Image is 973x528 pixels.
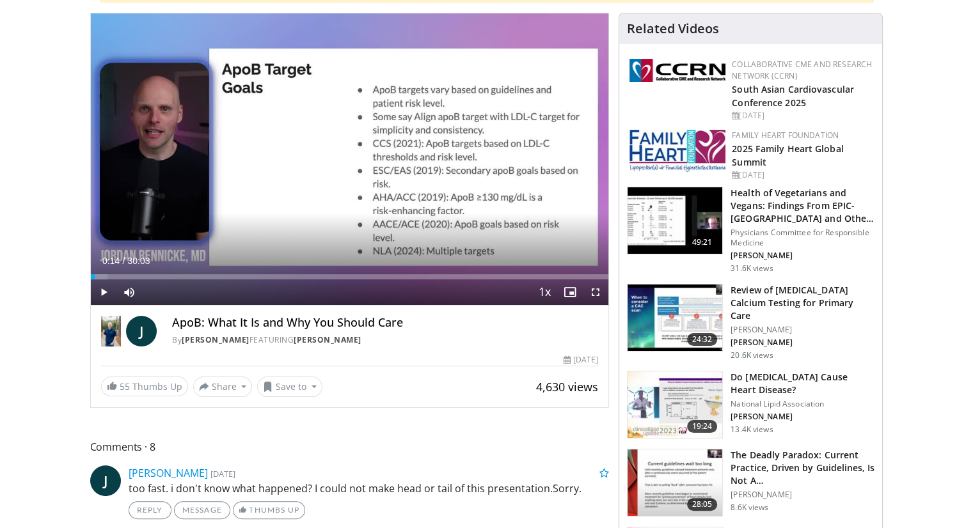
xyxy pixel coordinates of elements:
button: Mute [116,279,142,305]
small: [DATE] [210,468,235,479]
button: Play [91,279,116,305]
p: [PERSON_NAME] [731,251,874,261]
button: Share [193,377,253,397]
button: Save to [257,377,322,397]
p: [PERSON_NAME] [731,325,874,335]
a: J [90,465,121,496]
h3: The Deadly Paradox: Current Practice, Driven by Guidelines, Is Not A… [731,449,874,487]
h4: ApoB: What It Is and Why You Should Care [172,316,598,330]
a: South Asian Cardiovascular Conference 2025 [732,83,854,109]
video-js: Video Player [91,13,609,306]
a: 19:24 Do [MEDICAL_DATA] Cause Heart Disease? National Lipid Association [PERSON_NAME] 13.4K views [627,371,874,439]
div: By FEATURING [172,334,598,346]
h3: Health of Vegetarians and Vegans: Findings From EPIC-[GEOGRAPHIC_DATA] and Othe… [731,187,874,225]
p: [PERSON_NAME] [731,490,874,500]
img: 96363db5-6b1b-407f-974b-715268b29f70.jpeg.150x105_q85_autocrop_double_scale_upscale_version-0.2.jpg [629,130,725,172]
button: Fullscreen [583,279,608,305]
p: [PERSON_NAME] [731,338,874,348]
a: J [126,316,157,346]
h4: Related Videos [627,21,719,36]
span: 49:21 [687,236,718,249]
a: Reply [129,501,171,519]
span: 19:24 [687,420,718,433]
p: too fast. i don't know what happened? I could not make head or tail of this presentation.Sorry. [129,481,610,496]
a: Family Heart Foundation [732,130,839,141]
h3: Review of [MEDICAL_DATA] Calcium Testing for Primary Care [731,284,874,322]
button: Playback Rate [532,279,557,305]
p: 20.6K views [731,350,773,361]
img: 0bfdbe78-0a99-479c-8700-0132d420b8cd.150x105_q85_crop-smart_upscale.jpg [628,371,722,438]
span: / [123,256,125,266]
img: a04ee3ba-8487-4636-b0fb-5e8d268f3737.png.150x105_q85_autocrop_double_scale_upscale_version-0.2.png [629,59,725,82]
img: 606f2b51-b844-428b-aa21-8c0c72d5a896.150x105_q85_crop-smart_upscale.jpg [628,187,722,254]
span: 4,630 views [536,379,598,394]
img: Dr. Jordan Rennicke [101,316,122,346]
div: Progress Bar [91,274,609,279]
a: 28:05 The Deadly Paradox: Current Practice, Driven by Guidelines, Is Not A… [PERSON_NAME] 8.6K views [627,449,874,516]
a: Message [174,501,230,519]
img: f4af32e0-a3f3-4dd9-8ed6-e543ca885e6d.150x105_q85_crop-smart_upscale.jpg [628,284,722,351]
h3: Do [MEDICAL_DATA] Cause Heart Disease? [731,371,874,396]
a: [PERSON_NAME] [294,334,361,345]
span: 28:05 [687,498,718,511]
button: Enable picture-in-picture mode [557,279,583,305]
a: 55 Thumbs Up [101,377,188,396]
span: 24:32 [687,333,718,346]
a: [PERSON_NAME] [129,466,208,480]
p: [PERSON_NAME] [731,412,874,422]
a: Thumbs Up [233,501,305,519]
span: 55 [120,380,130,392]
a: [PERSON_NAME] [182,334,249,345]
a: 49:21 Health of Vegetarians and Vegans: Findings From EPIC-[GEOGRAPHIC_DATA] and Othe… Physicians... [627,187,874,274]
img: 268393cb-d3f6-4886-9bab-8cb750ff858e.150x105_q85_crop-smart_upscale.jpg [628,449,722,516]
p: National Lipid Association [731,399,874,409]
span: Comments 8 [90,439,610,455]
span: 0:14 [102,256,120,266]
p: Physicians Committee for Responsible Medicine [731,228,874,248]
div: [DATE] [732,169,872,181]
p: 8.6K views [731,502,768,513]
div: [DATE] [564,354,598,366]
span: 30:03 [127,256,150,266]
p: 31.6K views [731,263,773,274]
a: 24:32 Review of [MEDICAL_DATA] Calcium Testing for Primary Care [PERSON_NAME] [PERSON_NAME] 20.6K... [627,284,874,361]
a: 2025 Family Heart Global Summit [732,143,843,168]
a: Collaborative CME and Research Network (CCRN) [732,59,872,81]
div: [DATE] [732,110,872,121]
p: 13.4K views [731,424,773,435]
